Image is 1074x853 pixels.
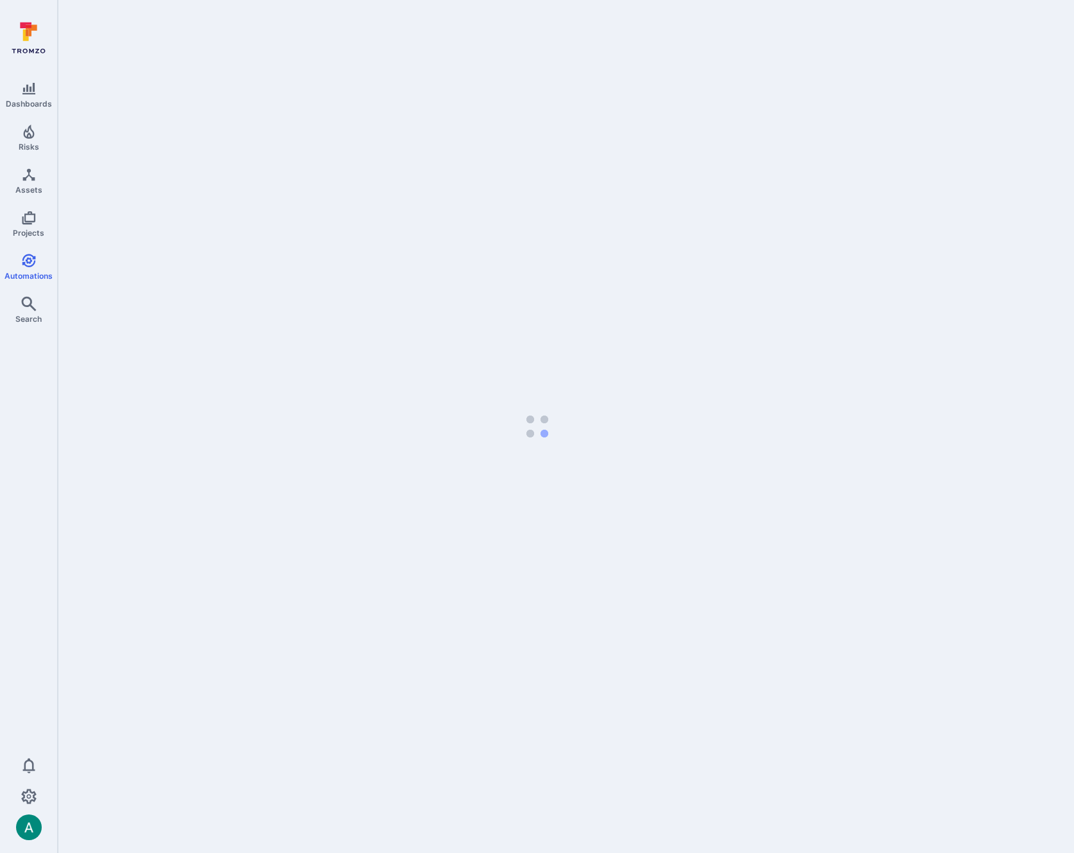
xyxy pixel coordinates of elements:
[15,185,42,195] span: Assets
[6,99,52,109] span: Dashboards
[13,228,44,238] span: Projects
[19,142,39,152] span: Risks
[4,271,53,281] span: Automations
[16,814,42,840] div: Arjan Dehar
[15,314,42,324] span: Search
[16,814,42,840] img: ACg8ocLSa5mPYBaXNx3eFu_EmspyJX0laNWN7cXOFirfQ7srZveEpg=s96-c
